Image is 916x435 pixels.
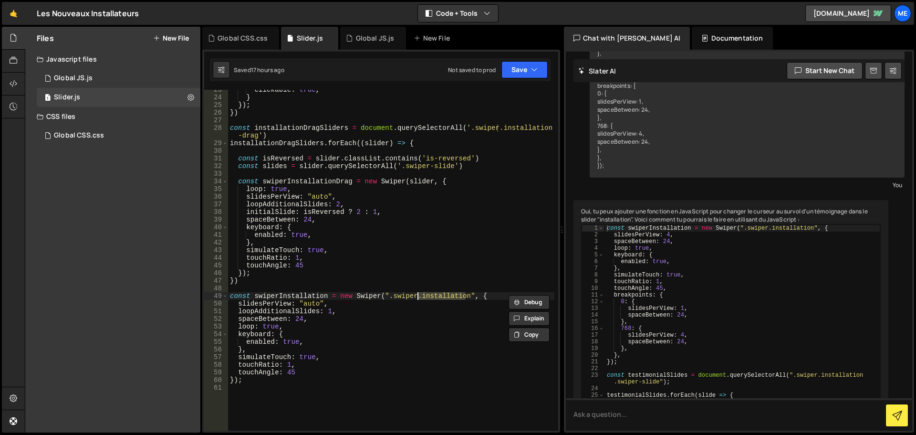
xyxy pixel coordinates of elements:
div: 22 [582,365,604,372]
div: 45 [204,262,228,269]
div: 56 [204,346,228,353]
div: 5 [582,252,604,258]
div: 23 [204,86,228,94]
div: 52 [204,315,228,323]
div: 54 [204,330,228,338]
div: 53 [204,323,228,330]
div: 6 [582,258,604,265]
button: Start new chat [787,62,863,79]
div: 21 [582,359,604,365]
div: Les Nouveaux Installateurs [37,8,139,19]
div: 8 [582,272,604,278]
div: 20 [582,352,604,359]
div: 1 [582,225,604,232]
div: 2 [582,232,604,238]
div: Global CSS.css [54,131,104,140]
div: 23 [582,372,604,385]
div: 4 [582,245,604,252]
h2: Files [37,33,54,43]
span: 1 [45,95,51,102]
h2: Slater AI [578,66,616,75]
div: 29 [204,139,228,147]
div: 30 [204,147,228,155]
button: Explain [509,311,550,326]
button: Copy [509,328,550,342]
div: 36 [204,193,228,201]
button: New File [153,34,189,42]
div: 17 hours ago [251,66,284,74]
div: 55 [204,338,228,346]
div: 24 [204,94,228,101]
div: 10 [582,285,604,292]
div: 26 [204,109,228,117]
div: Global JS.js [356,33,395,43]
div: 14 [582,312,604,318]
div: 3 [582,238,604,245]
div: 9 [582,278,604,285]
div: 46 [204,269,228,277]
div: 13 [582,305,604,312]
div: 42 [204,239,228,246]
div: 28 [204,124,228,139]
div: 47 [204,277,228,285]
div: 11 [582,292,604,298]
div: Not saved to prod [448,66,496,74]
div: 39 [204,216,228,223]
div: 19 [582,345,604,352]
button: Debug [509,295,550,309]
div: You [592,180,902,190]
div: 40 [204,223,228,231]
div: 17208/47601.css [37,126,200,145]
div: 38 [204,208,228,216]
div: 25 [204,101,228,109]
div: 15 [582,318,604,325]
button: Save [501,61,548,78]
div: 17208/47596.js [37,88,200,107]
div: 35 [204,185,228,193]
button: Code + Tools [418,5,498,22]
div: 51 [204,308,228,315]
div: Saved [234,66,284,74]
div: 33 [204,170,228,178]
a: [DOMAIN_NAME] [805,5,891,22]
div: Javascript files [25,50,200,69]
div: 32 [204,162,228,170]
div: New File [414,33,454,43]
div: Global CSS.css [218,33,268,43]
div: 43 [204,246,228,254]
a: 🤙 [2,2,25,25]
div: 37 [204,201,228,208]
div: 61 [204,384,228,392]
div: CSS files [25,107,200,126]
div: Chat with [PERSON_NAME] AI [564,27,690,50]
div: 44 [204,254,228,262]
div: 41 [204,231,228,239]
div: 48 [204,285,228,292]
div: 31 [204,155,228,162]
div: 34 [204,178,228,185]
div: 57 [204,353,228,361]
div: 25 [582,392,604,399]
div: 49 [204,292,228,300]
a: Me [894,5,911,22]
div: 58 [204,361,228,369]
div: 12 [582,298,604,305]
div: 60 [204,376,228,384]
div: 7 [582,265,604,272]
div: 18 [582,339,604,345]
div: 59 [204,369,228,376]
div: 27 [204,117,228,124]
div: Global JS.js [54,74,93,83]
div: 17 [582,332,604,339]
div: Slider.js [297,33,323,43]
div: 24 [582,385,604,392]
div: Slider.js [54,93,80,102]
div: 50 [204,300,228,308]
div: 16 [582,325,604,332]
div: Documentation [692,27,772,50]
div: 17208/47595.js [37,69,200,88]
